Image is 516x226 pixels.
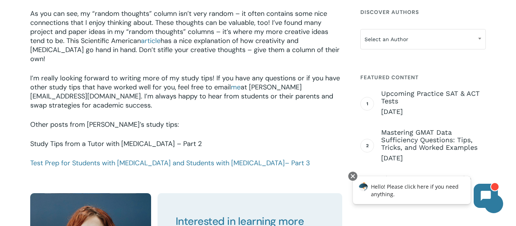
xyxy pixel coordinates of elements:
span: I’m really looking forward to writing more of my study tips! If you have any questions or if you ... [30,74,340,92]
span: has a nice explanation of how creativity and [MEDICAL_DATA] go hand in hand. Don’t stifle your cr... [30,36,340,63]
a: Study Tips from a Tutor with [MEDICAL_DATA] – Part 2 [30,139,202,148]
span: Mastering GMAT Data Sufficiency Questions: Tips, Tricks, and Worked Examples [381,129,486,151]
a: article [141,36,161,45]
span: Select an Author [361,31,485,47]
iframe: Chatbot [345,170,505,215]
span: As you can see, my “random thoughts” column isn’t very random – it often contains some nice conne... [30,9,328,45]
h4: Featured Content [360,71,486,84]
p: Other posts from [PERSON_NAME]’s study tips: [30,120,342,139]
a: Upcoming Practice SAT & ACT Tests [DATE] [381,90,486,116]
span: Select an Author [360,29,486,49]
span: [DATE] [381,154,486,163]
a: me [231,83,241,92]
a: Mastering GMAT Data Sufficiency Questions: Tips, Tricks, and Worked Examples [DATE] [381,129,486,163]
h4: Discover Authors [360,5,486,19]
span: at [PERSON_NAME][EMAIL_ADDRESS][DOMAIN_NAME]. I’m always happy to hear from students or their par... [30,83,333,110]
span: – Part 3 [285,158,310,168]
a: Test Prep for Students with [MEDICAL_DATA] and Students with [MEDICAL_DATA]– Part 3 [30,158,310,168]
span: Upcoming Practice SAT & ACT Tests [381,90,486,105]
span: [DATE] [381,107,486,116]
